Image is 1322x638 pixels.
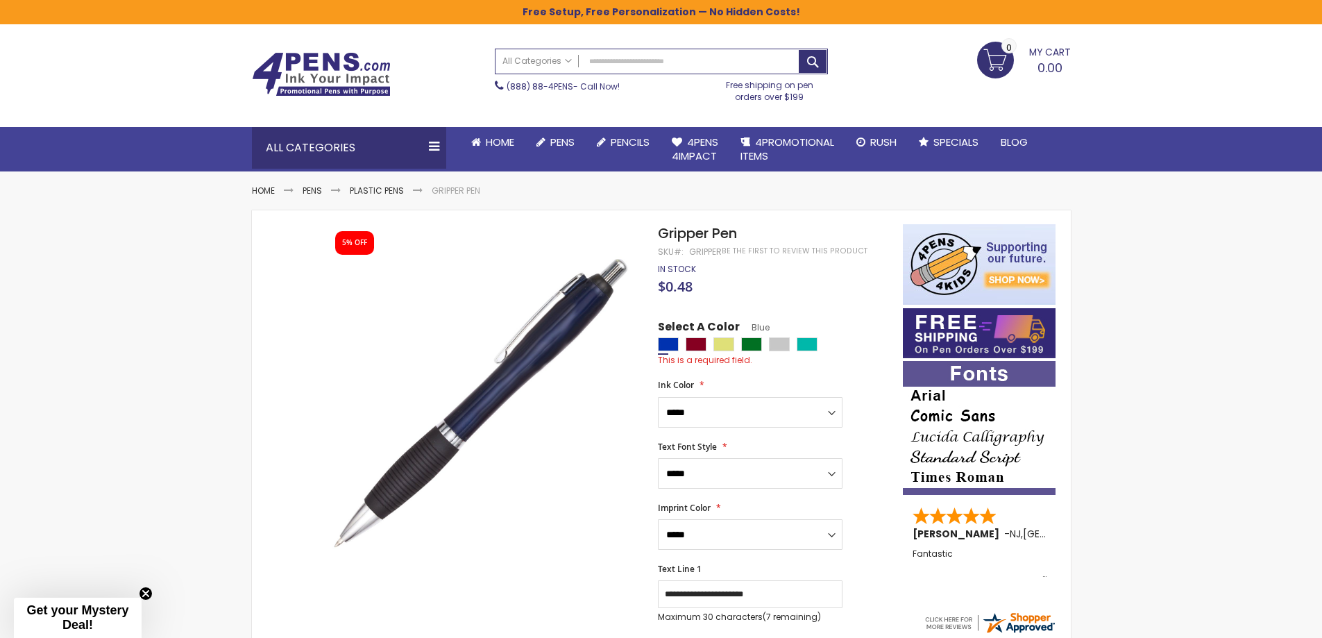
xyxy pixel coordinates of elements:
span: 0.00 [1037,59,1062,76]
span: (7 remaining) [763,611,821,623]
img: gripper_blue_1.jpg [323,244,640,562]
a: Home [252,185,275,196]
img: 4Pens Custom Pens and Promotional Products [252,52,391,96]
span: Imprint Color [658,502,711,514]
a: 4PROMOTIONALITEMS [729,127,845,172]
strong: SKU [658,246,684,258]
span: Get your Mystery Deal! [26,603,128,632]
a: Pens [303,185,322,196]
a: All Categories [495,49,579,72]
span: 0 [1006,41,1012,54]
a: Be the first to review this product [722,246,867,256]
span: Home [486,135,514,149]
div: 5% OFF [342,238,367,248]
div: Green [741,337,762,351]
a: Home [460,127,525,158]
span: All Categories [502,56,572,67]
img: font-personalization-examples [903,361,1056,495]
span: Gripper Pen [658,224,737,243]
span: In stock [658,263,696,275]
a: 0.00 0 [977,42,1071,76]
img: 4pens.com widget logo [923,610,1056,635]
span: [GEOGRAPHIC_DATA] [1023,527,1125,541]
div: Get your Mystery Deal!Close teaser [14,598,142,638]
div: Blue [658,337,679,351]
span: NJ [1010,527,1021,541]
a: Specials [908,127,990,158]
span: Pens [550,135,575,149]
span: Ink Color [658,379,694,391]
span: - , [1004,527,1125,541]
div: Silver [769,337,790,351]
span: 4Pens 4impact [672,135,718,163]
span: Specials [933,135,978,149]
img: Free shipping on orders over $199 [903,308,1056,358]
img: 4pens 4 kids [903,224,1056,305]
span: 4PROMOTIONAL ITEMS [740,135,834,163]
span: [PERSON_NAME] [913,527,1004,541]
span: Text Font Style [658,441,717,453]
div: Burgundy [686,337,706,351]
span: Blue [740,321,770,333]
div: Availability [658,264,696,275]
div: Gripper [689,246,722,258]
a: Plastic Pens [350,185,404,196]
span: Blog [1001,135,1028,149]
a: (888) 88-4PENS [507,81,573,92]
li: Gripper Pen [432,185,480,196]
span: Select A Color [658,319,740,338]
div: All Categories [252,127,446,169]
a: Pencils [586,127,661,158]
a: Pens [525,127,586,158]
div: Gold [713,337,734,351]
div: Free shipping on pen orders over $199 [711,74,828,102]
span: Rush [870,135,897,149]
span: $0.48 [658,277,693,296]
span: Pencils [611,135,650,149]
a: 4Pens4impact [661,127,729,172]
span: Text Line 1 [658,563,702,575]
div: Fantastic [913,549,1047,579]
a: Blog [990,127,1039,158]
span: - Call Now! [507,81,620,92]
div: Teal [797,337,817,351]
a: Rush [845,127,908,158]
button: Close teaser [139,587,153,601]
p: Maximum 30 characters [658,612,842,623]
a: 4pens.com certificate URL [923,626,1056,638]
div: This is a required field. [658,355,888,366]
